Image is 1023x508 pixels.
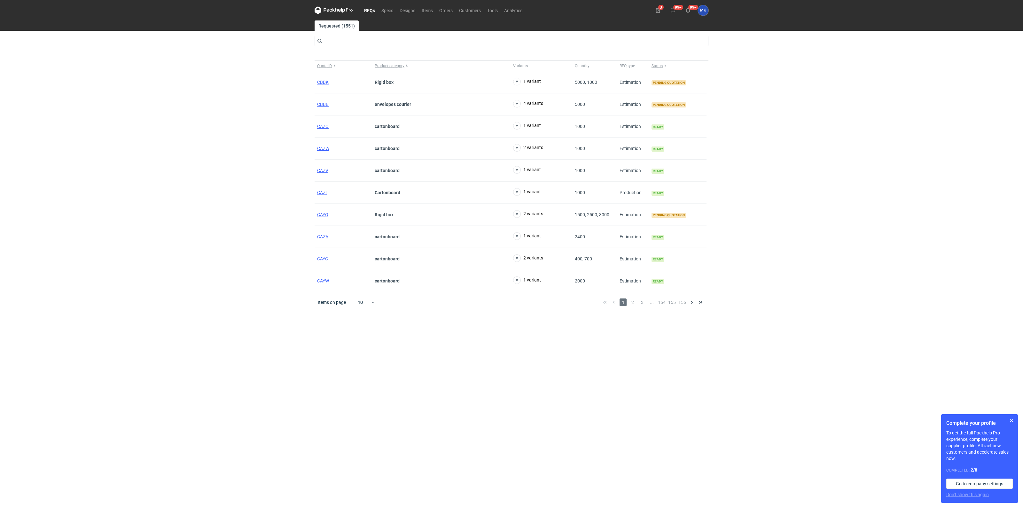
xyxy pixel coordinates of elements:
button: 1 variant [513,166,541,174]
strong: Rigid box [375,80,394,85]
span: Ready [652,191,664,196]
a: Customers [456,6,484,14]
strong: cartonboard [375,278,400,283]
div: Estimation [617,248,649,270]
button: 1 variant [513,78,541,85]
span: 155 [668,298,676,306]
a: CAZO [317,124,329,129]
a: Analytics [501,6,526,14]
div: Production [617,182,649,204]
button: Don’t show this again [946,491,989,498]
div: Marcin Kaczyński [698,5,708,16]
a: Items [418,6,436,14]
div: Completed: [946,467,1013,473]
a: Tools [484,6,501,14]
span: Ready [652,235,664,240]
span: Pending quotation [652,80,686,85]
span: Product category [375,63,404,68]
button: MK [698,5,708,16]
strong: cartonboard [375,146,400,151]
a: Go to company settings [946,479,1013,489]
a: CAYO [317,212,328,217]
a: Designs [396,6,418,14]
a: CAZI [317,190,327,195]
div: Estimation [617,93,649,115]
button: 99+ [683,5,693,15]
button: 2 variants [513,254,543,262]
span: Items on page [318,299,346,306]
h1: Complete your profile [946,419,1013,427]
span: Quantity [575,63,590,68]
a: Requested (1551) [315,20,359,31]
div: Estimation [617,138,649,160]
span: Ready [652,124,664,130]
span: Pending quotation [652,213,686,218]
a: RFQs [361,6,378,14]
span: 5000 [575,102,585,107]
div: Estimation [617,71,649,93]
button: Status [649,61,707,71]
span: Ready [652,147,664,152]
button: 1 variant [513,232,541,240]
strong: cartonboard [375,234,400,239]
span: Ready [652,279,664,284]
button: 1 variant [513,276,541,284]
button: 2 variants [513,144,543,152]
a: CBBK [317,80,329,85]
div: Estimation [617,226,649,248]
p: To get the full Packhelp Pro experience, complete your supplier profile. Attract new customers an... [946,430,1013,462]
button: Quote ID [315,61,372,71]
span: 5000, 1000 [575,80,597,85]
strong: cartonboard [375,124,400,129]
strong: cartonboard [375,256,400,261]
a: CBBB [317,102,329,107]
strong: cartonboard [375,168,400,173]
span: CAZV [317,168,328,173]
button: 1 variant [513,122,541,130]
button: 1 variant [513,188,541,196]
div: Estimation [617,270,649,292]
span: 1500, 2500, 3000 [575,212,609,217]
span: 1000 [575,190,585,195]
span: 2400 [575,234,585,239]
a: CAZA [317,234,328,239]
a: CAZW [317,146,329,151]
span: ... [648,298,655,306]
span: RFQ type [620,63,635,68]
span: 1 [620,298,627,306]
button: Skip for now [1008,417,1015,425]
span: Quote ID [317,63,332,68]
div: Estimation [617,204,649,226]
span: 156 [678,298,686,306]
span: Status [652,63,663,68]
span: Ready [652,169,664,174]
div: 10 [350,298,371,307]
strong: 2 / 8 [971,467,977,472]
span: Variants [513,63,528,68]
span: 2 [629,298,636,306]
svg: Packhelp Pro [315,6,353,14]
div: Estimation [617,160,649,182]
span: 400, 700 [575,256,592,261]
button: 99+ [668,5,678,15]
span: 1000 [575,124,585,129]
span: 1000 [575,146,585,151]
button: 4 variants [513,100,543,107]
span: 1000 [575,168,585,173]
span: CAYW [317,278,329,283]
span: 2000 [575,278,585,283]
a: CAYG [317,256,328,261]
strong: Cartonboard [375,190,400,195]
button: 3 [653,5,663,15]
span: Ready [652,257,664,262]
span: Pending quotation [652,102,686,107]
button: Product category [372,61,511,71]
button: 2 variants [513,210,543,218]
